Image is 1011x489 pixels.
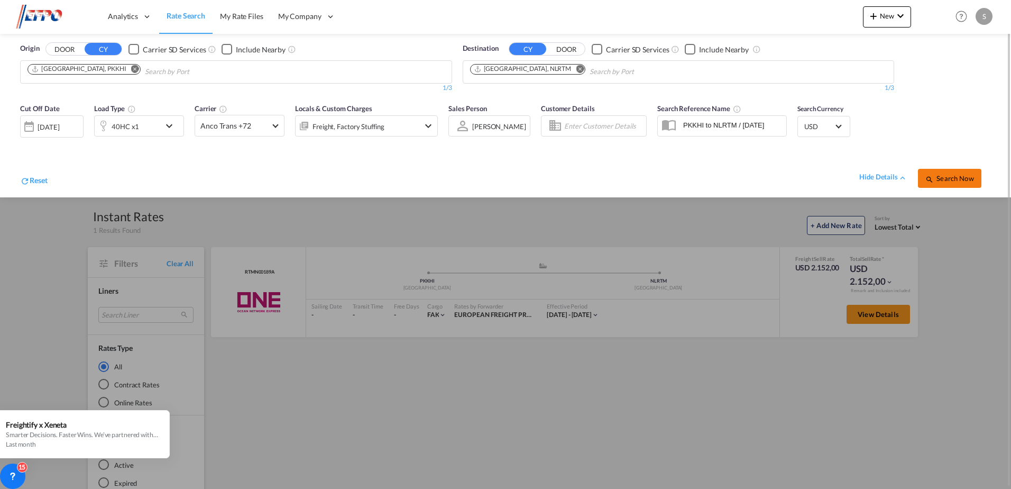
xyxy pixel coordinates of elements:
[219,105,227,113] md-icon: The selected Trucker/Carrierwill be displayed in the rate results If the rates are from another f...
[20,175,48,188] div: icon-refreshReset
[733,105,741,113] md-icon: Your search will be saved by the below given name
[863,6,911,28] button: icon-plus 400-fgNewicon-chevron-down
[752,45,761,53] md-icon: Unchecked: Ignores neighbouring ports when fetching rates.Checked : Includes neighbouring ports w...
[925,175,934,184] md-icon: icon-magnify
[288,45,296,53] md-icon: Unchecked: Ignores neighbouring ports when fetching rates.Checked : Includes neighbouring ports w...
[31,65,128,74] div: Press delete to remove this chip.
[590,64,690,80] input: Search by Port
[20,115,84,138] div: [DATE]
[952,7,970,25] span: Help
[859,172,907,183] div: hide detailsicon-chevron-up
[295,104,372,113] span: Locals & Custom Charges
[30,176,48,185] span: Reset
[509,43,546,55] button: CY
[200,121,269,131] span: Anco Trans +72
[20,137,28,151] md-datepicker: Select
[124,65,140,75] button: Remove
[16,5,87,29] img: d38966e06f5511efa686cdb0e1f57a29.png
[20,43,39,54] span: Origin
[867,10,880,22] md-icon: icon-plus 400-fg
[85,43,122,55] button: CY
[38,122,59,132] div: [DATE]
[894,10,907,22] md-icon: icon-chevron-down
[46,43,83,56] button: DOOR
[472,122,526,131] div: [PERSON_NAME]
[195,104,227,113] span: Carrier
[143,44,206,55] div: Carrier SD Services
[463,84,895,93] div: 1/3
[448,104,487,113] span: Sales Person
[94,115,184,137] div: 40HC x1icon-chevron-down
[606,44,669,55] div: Carrier SD Services
[31,65,126,74] div: Karachi, PKKHI
[208,45,216,53] md-icon: Unchecked: Search for CY (Container Yard) services for all selected carriers.Checked : Search for...
[952,7,976,26] div: Help
[127,105,136,113] md-icon: icon-information-outline
[803,119,844,134] md-select: Select Currency: $ USDUnited States Dollar
[541,104,594,113] span: Customer Details
[548,43,585,56] button: DOOR
[313,119,384,134] div: Freight Factory Stuffing
[804,122,834,131] span: USD
[468,61,695,80] md-chips-wrap: Chips container. Use arrow keys to select chips.
[236,44,286,55] div: Include Nearby
[163,120,181,132] md-icon: icon-chevron-down
[678,117,786,133] input: Search Reference Name
[220,12,263,21] span: My Rate Files
[145,64,245,80] input: Search by Port
[20,84,452,93] div: 1/3
[569,65,585,75] button: Remove
[295,115,438,137] div: Freight Factory Stuffingicon-chevron-down
[20,104,60,113] span: Cut Off Date
[278,11,321,22] span: My Company
[94,104,136,113] span: Load Type
[976,8,992,25] div: S
[26,61,250,80] md-chips-wrap: Chips container. Use arrow keys to select chips.
[918,169,981,188] button: icon-magnifySearch Now
[867,12,907,20] span: New
[797,105,843,113] span: Search Currency
[898,173,907,183] md-icon: icon-chevron-up
[474,65,574,74] div: Press delete to remove this chip.
[471,119,527,134] md-select: Sales Person: Sjoerd Boutkan
[108,11,138,22] span: Analytics
[222,43,286,55] md-checkbox: Checkbox No Ink
[657,104,741,113] span: Search Reference Name
[167,11,205,20] span: Rate Search
[20,176,30,186] md-icon: icon-refresh
[463,43,499,54] span: Destination
[112,119,139,134] div: 40HC x1
[564,118,643,134] input: Enter Customer Details
[925,174,973,183] span: icon-magnifySearch Now
[474,65,572,74] div: Rotterdam, NLRTM
[685,43,749,55] md-checkbox: Checkbox No Ink
[592,43,669,55] md-checkbox: Checkbox No Ink
[128,43,206,55] md-checkbox: Checkbox No Ink
[671,45,679,53] md-icon: Unchecked: Search for CY (Container Yard) services for all selected carriers.Checked : Search for...
[422,120,435,132] md-icon: icon-chevron-down
[699,44,749,55] div: Include Nearby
